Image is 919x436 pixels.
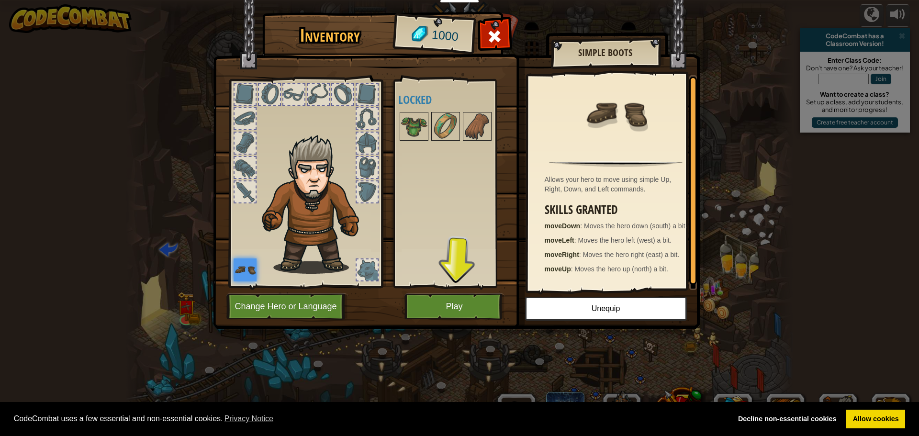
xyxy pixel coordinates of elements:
h2: Simple Boots [560,47,650,58]
img: portrait.png [432,113,459,140]
div: Allows your hero to move using simple Up, Right, Down, and Left commands. [545,175,692,194]
span: : [579,251,583,258]
button: Change Hero or Language [226,293,348,320]
span: 1000 [431,26,459,45]
img: portrait.png [585,82,647,145]
span: CodeCombat uses a few essential and non-essential cookies. [14,412,724,426]
strong: moveLeft [545,236,574,244]
h4: Locked [398,93,518,106]
span: : [580,222,584,230]
span: Moves the hero down (south) a bit. [584,222,687,230]
button: Unequip [525,297,687,321]
span: Moves the hero up (north) a bit. [575,265,668,273]
span: Moves the hero left (west) a bit. [578,236,672,244]
img: portrait.png [234,258,257,281]
strong: moveRight [545,251,579,258]
a: allow cookies [846,410,905,429]
span: : [574,236,578,244]
img: portrait.png [464,113,491,140]
img: portrait.png [401,113,427,140]
a: learn more about cookies [223,412,275,426]
img: hr.png [549,161,682,167]
span: : [571,265,575,273]
span: Moves the hero right (east) a bit. [583,251,680,258]
a: deny cookies [731,410,843,429]
strong: moveUp [545,265,571,273]
strong: moveDown [545,222,581,230]
h3: Skills Granted [545,203,692,216]
h1: Inventory [269,25,391,45]
button: Play [404,293,504,320]
img: hair_m2.png [258,134,375,274]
